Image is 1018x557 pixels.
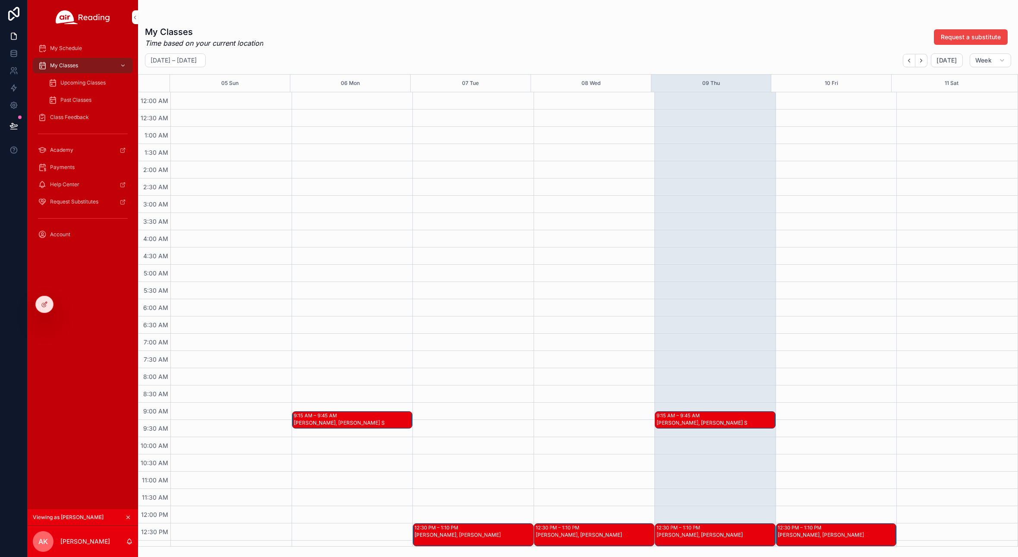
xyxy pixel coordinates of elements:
[141,252,170,260] span: 4:30 AM
[33,177,133,192] a: Help Center
[581,75,600,92] button: 08 Wed
[140,476,170,484] span: 11:00 AM
[141,356,170,363] span: 7:30 AM
[142,131,170,139] span: 1:00 AM
[534,524,654,546] div: 12:30 PM – 1:10 PM[PERSON_NAME], [PERSON_NAME]
[138,97,170,104] span: 12:00 AM
[33,160,133,175] a: Payments
[294,412,339,419] div: 9:15 AM – 9:45 AM
[50,231,70,238] span: Account
[292,412,412,428] div: 9:15 AM – 9:45 AM[PERSON_NAME], [PERSON_NAME] S
[50,181,79,188] span: Help Center
[138,114,170,122] span: 12:30 AM
[945,75,958,92] button: 11 Sat
[33,227,133,242] a: Account
[50,114,89,121] span: Class Feedback
[536,532,654,538] div: [PERSON_NAME], [PERSON_NAME]
[60,79,106,86] span: Upcoming Classes
[56,10,110,24] img: App logo
[415,532,533,538] div: [PERSON_NAME], [PERSON_NAME]
[294,419,412,426] div: [PERSON_NAME], [PERSON_NAME] S
[657,532,775,538] div: [PERSON_NAME], [PERSON_NAME]
[655,524,775,546] div: 12:30 PM – 1:10 PM[PERSON_NAME], [PERSON_NAME]
[975,56,992,64] span: Week
[33,58,133,73] a: My Classes
[825,75,838,92] button: 10 Fri
[141,235,170,242] span: 4:00 AM
[140,494,170,501] span: 11:30 AM
[141,200,170,208] span: 3:00 AM
[33,142,133,158] a: Academy
[33,194,133,210] a: Request Substitutes
[145,38,263,48] em: Time based on your current location
[141,183,170,191] span: 2:30 AM
[221,75,239,92] button: 05 Sun
[138,459,170,466] span: 10:30 AM
[60,97,91,103] span: Past Classes
[33,514,104,521] span: Viewing as [PERSON_NAME]
[33,41,133,56] a: My Schedule
[655,412,775,428] div: 9:15 AM – 9:45 AM[PERSON_NAME], [PERSON_NAME] S
[50,198,98,205] span: Request Substitutes
[936,56,957,64] span: [DATE]
[141,218,170,225] span: 3:30 AM
[702,75,720,92] button: 09 Thu
[536,524,581,531] div: 12:30 PM – 1:10 PM
[657,412,702,419] div: 9:15 AM – 9:45 AM
[141,390,170,397] span: 8:30 AM
[141,407,170,415] span: 9:00 AM
[139,511,170,518] span: 12:00 PM
[141,373,170,380] span: 8:00 AM
[143,545,170,553] span: 1:00 PM
[60,537,110,546] p: [PERSON_NAME]
[139,528,170,535] span: 12:30 PM
[141,287,170,294] span: 5:30 AM
[141,425,170,432] span: 9:30 AM
[934,29,1008,45] button: Request a substitute
[138,442,170,449] span: 10:00 AM
[141,304,170,311] span: 6:00 AM
[915,54,927,67] button: Next
[941,33,1001,41] span: Request a substitute
[151,56,197,65] h2: [DATE] – [DATE]
[776,524,896,546] div: 12:30 PM – 1:10 PM[PERSON_NAME], [PERSON_NAME]
[341,75,360,92] button: 06 Mon
[778,532,896,538] div: [PERSON_NAME], [PERSON_NAME]
[903,54,915,67] button: Back
[931,53,962,67] button: [DATE]
[50,147,73,153] span: Academy
[415,524,460,531] div: 12:30 PM – 1:10 PM
[28,34,138,253] div: scrollable content
[141,338,170,346] span: 7:00 AM
[778,524,823,531] div: 12:30 PM – 1:10 PM
[657,524,702,531] div: 12:30 PM – 1:10 PM
[657,419,775,426] div: [PERSON_NAME], [PERSON_NAME] S
[141,321,170,329] span: 6:30 AM
[141,269,170,277] span: 5:00 AM
[413,524,533,546] div: 12:30 PM – 1:10 PM[PERSON_NAME], [PERSON_NAME]
[462,75,479,92] button: 07 Tue
[141,166,170,173] span: 2:00 AM
[142,149,170,156] span: 1:30 AM
[970,53,1011,67] button: Week
[50,45,82,52] span: My Schedule
[43,92,133,108] a: Past Classes
[50,164,75,171] span: Payments
[43,75,133,91] a: Upcoming Classes
[50,62,78,69] span: My Classes
[38,536,48,547] span: AK
[145,26,263,38] h1: My Classes
[33,110,133,125] a: Class Feedback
